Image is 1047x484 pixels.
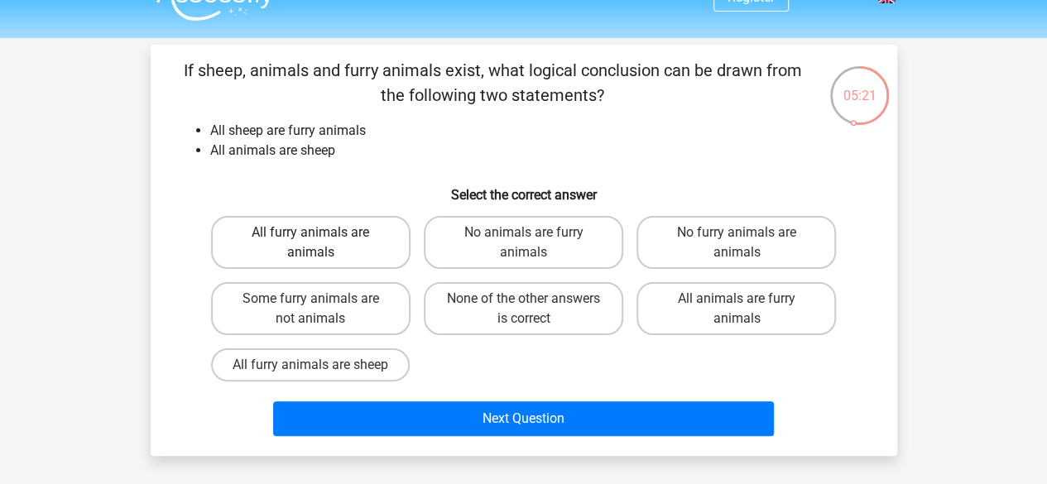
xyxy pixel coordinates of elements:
[424,216,623,269] label: No animals are furry animals
[211,282,411,335] label: Some furry animals are not animals
[636,282,836,335] label: All animals are furry animals
[424,282,623,335] label: None of the other answers is correct
[210,141,871,161] li: All animals are sheep
[273,401,774,436] button: Next Question
[210,121,871,141] li: All sheep are furry animals
[636,216,836,269] label: No furry animals are animals
[177,58,809,108] p: If sheep, animals and furry animals exist, what logical conclusion can be drawn from the followin...
[828,65,891,106] div: 05:21
[177,174,871,203] h6: Select the correct answer
[211,348,410,381] label: All furry animals are sheep
[211,216,411,269] label: All furry animals are animals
